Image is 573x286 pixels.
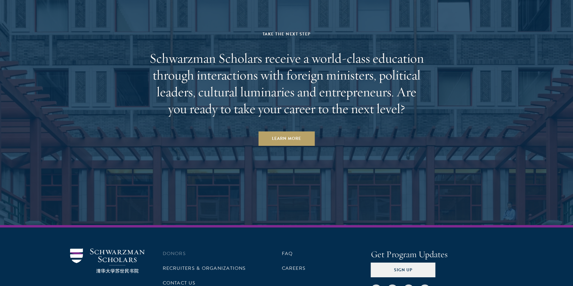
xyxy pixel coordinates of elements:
[70,248,145,273] img: Schwarzman Scholars
[147,30,427,38] div: Take the Next Step
[163,250,186,257] a: Donors
[258,131,315,146] a: Learn More
[163,265,246,272] a: Recruiters & Organizations
[282,265,306,272] a: Careers
[147,50,427,117] h2: Schwarzman Scholars receive a world-class education through interactions with foreign ministers, ...
[371,263,436,277] button: Sign Up
[282,250,293,257] a: FAQ
[371,248,503,260] h4: Get Program Updates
